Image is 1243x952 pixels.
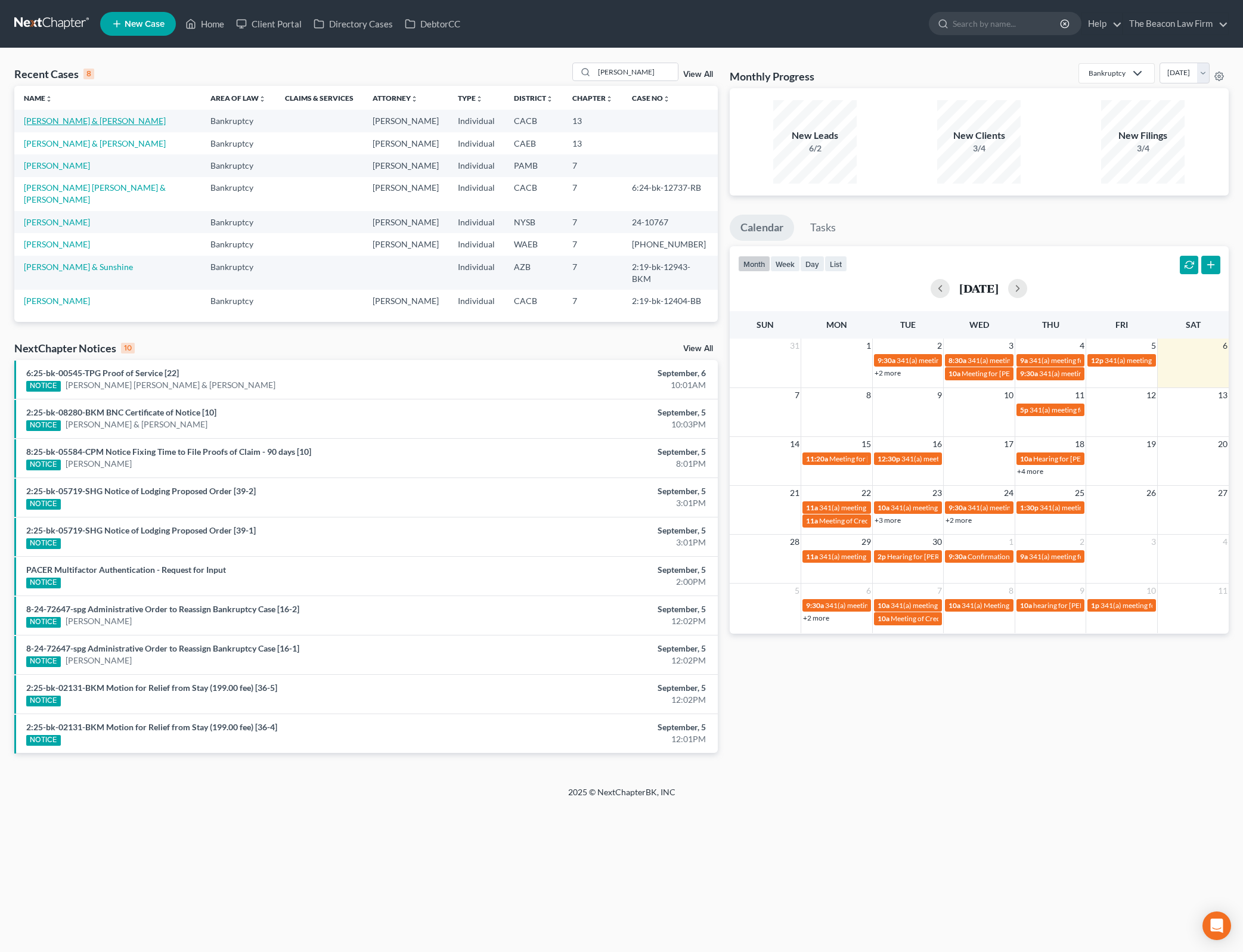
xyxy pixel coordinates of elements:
[121,343,135,353] div: 10
[487,655,706,666] div: 12:02PM
[829,454,1053,463] span: Meeting for [PERSON_NAME] & [PERSON_NAME] De [PERSON_NAME]
[968,552,1166,561] span: Confirmation hearing for [PERSON_NAME] & [PERSON_NAME]
[448,290,504,312] td: Individual
[26,656,61,667] div: NOTICE
[66,458,132,470] a: [PERSON_NAME]
[875,368,901,377] a: +2 more
[948,503,966,512] span: 9:30a
[1042,320,1059,330] span: Thu
[819,516,951,525] span: Meeting of Creditors for [PERSON_NAME]
[259,95,266,103] i: unfold_more
[1222,339,1229,353] span: 6
[514,94,553,103] a: Districtunfold_more
[1150,339,1157,353] span: 5
[860,437,872,451] span: 15
[622,290,718,312] td: 2:19-bk-12404-BB
[487,694,706,706] div: 12:02PM
[969,320,989,330] span: Wed
[968,503,1083,512] span: 341(a) meeting for [PERSON_NAME]
[448,132,504,154] td: Individual
[504,177,563,211] td: CACB
[504,290,563,312] td: CACB
[901,454,1016,463] span: 341(a) meeting for [PERSON_NAME]
[26,420,61,431] div: NOTICE
[563,177,622,211] td: 7
[806,552,818,561] span: 11a
[1145,388,1157,402] span: 12
[66,615,132,627] a: [PERSON_NAME]
[1030,405,1145,414] span: 341(a) meeting for [PERSON_NAME]
[504,154,563,176] td: PAMB
[26,486,256,496] a: 2:25-bk-05719-SHG Notice of Lodging Proposed Order [39-2]
[1008,339,1015,353] span: 3
[1078,339,1086,353] span: 4
[26,381,61,392] div: NOTICE
[1091,356,1103,365] span: 12p
[487,497,706,509] div: 3:01PM
[487,615,706,627] div: 12:02PM
[1222,535,1229,549] span: 4
[26,565,226,575] a: PACER Multifactor Authentication - Request for Input
[1078,535,1086,549] span: 2
[487,643,706,655] div: September, 5
[1008,535,1015,549] span: 1
[1003,437,1015,451] span: 17
[1003,388,1015,402] span: 10
[1101,129,1185,142] div: New Filings
[900,320,916,330] span: Tue
[1123,13,1228,35] a: The Beacon Law Firm
[487,576,706,588] div: 2:00PM
[891,614,1086,623] span: Meeting of Creditors for [PERSON_NAME] & [PERSON_NAME]
[953,13,1062,35] input: Search by name...
[179,13,230,35] a: Home
[26,683,277,693] a: 2:25-bk-02131-BKM Motion for Relief from Stay (199.00 fee) [36-5]
[487,458,706,470] div: 8:01PM
[24,160,90,170] a: [PERSON_NAME]
[504,211,563,233] td: NYSB
[1020,601,1032,610] span: 10a
[563,256,622,290] td: 7
[1008,584,1015,598] span: 8
[363,233,448,255] td: [PERSON_NAME]
[24,239,90,249] a: [PERSON_NAME]
[26,604,299,614] a: 8-24-72647-spg Administrative Order to Reassign Bankruptcy Case [16-2]
[770,256,800,272] button: week
[860,535,872,549] span: 29
[363,177,448,211] td: [PERSON_NAME]
[948,369,960,378] span: 10a
[936,584,943,598] span: 7
[66,655,132,666] a: [PERSON_NAME]
[411,95,418,103] i: unfold_more
[878,614,889,623] span: 10a
[936,339,943,353] span: 2
[45,95,52,103] i: unfold_more
[1145,437,1157,451] span: 19
[606,95,613,103] i: unfold_more
[1020,369,1038,378] span: 9:30a
[1217,388,1229,402] span: 13
[487,603,706,615] div: September, 5
[793,584,801,598] span: 5
[1186,320,1201,330] span: Sat
[793,388,801,402] span: 7
[878,356,895,365] span: 9:30a
[448,154,504,176] td: Individual
[572,94,613,103] a: Chapterunfold_more
[24,94,52,103] a: Nameunfold_more
[819,503,934,512] span: 341(a) meeting for [PERSON_NAME]
[83,69,94,79] div: 8
[26,538,61,549] div: NOTICE
[26,696,61,706] div: NOTICE
[487,407,706,418] div: September, 5
[487,525,706,537] div: September, 5
[24,217,90,227] a: [PERSON_NAME]
[891,503,1006,512] span: 341(a) meeting for [PERSON_NAME]
[1020,356,1028,365] span: 9a
[632,94,670,103] a: Case Nounfold_more
[66,418,207,430] a: [PERSON_NAME] & [PERSON_NAME]
[201,290,275,312] td: Bankruptcy
[487,418,706,430] div: 10:03PM
[504,233,563,255] td: WAEB
[546,95,553,103] i: unfold_more
[504,132,563,154] td: CAEB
